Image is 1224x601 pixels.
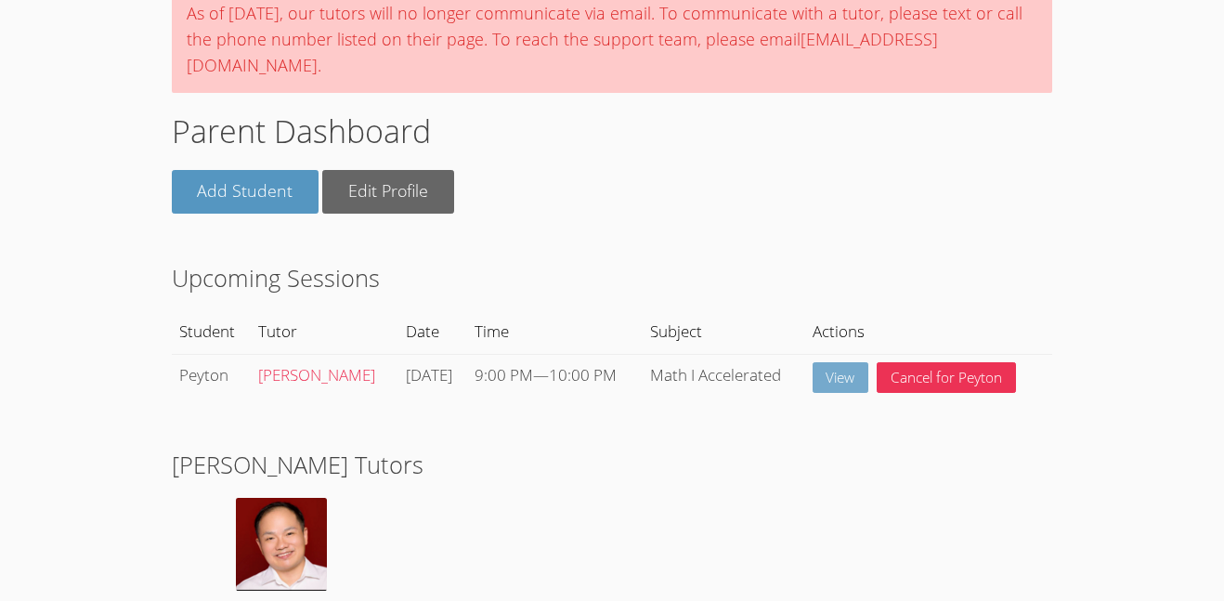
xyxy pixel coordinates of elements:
[322,170,454,214] a: Edit Profile
[642,354,804,401] td: Math I Accelerated
[172,311,251,354] th: Student
[406,362,459,389] div: [DATE]
[475,364,533,385] span: 9:00 PM
[236,498,327,591] img: avatar.png
[549,364,617,385] span: 10:00 PM
[172,354,251,401] td: Peyton
[813,362,869,393] a: View
[397,311,466,354] th: Date
[258,364,375,385] a: [PERSON_NAME]
[642,311,804,354] th: Subject
[804,311,1052,354] th: Actions
[877,362,1016,393] button: Cancel for Peyton
[251,311,398,354] th: Tutor
[172,260,1053,295] h2: Upcoming Sessions
[475,362,633,389] div: —
[467,311,642,354] th: Time
[172,447,1053,482] h2: [PERSON_NAME] Tutors
[172,108,1053,155] h1: Parent Dashboard
[172,170,319,214] a: Add Student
